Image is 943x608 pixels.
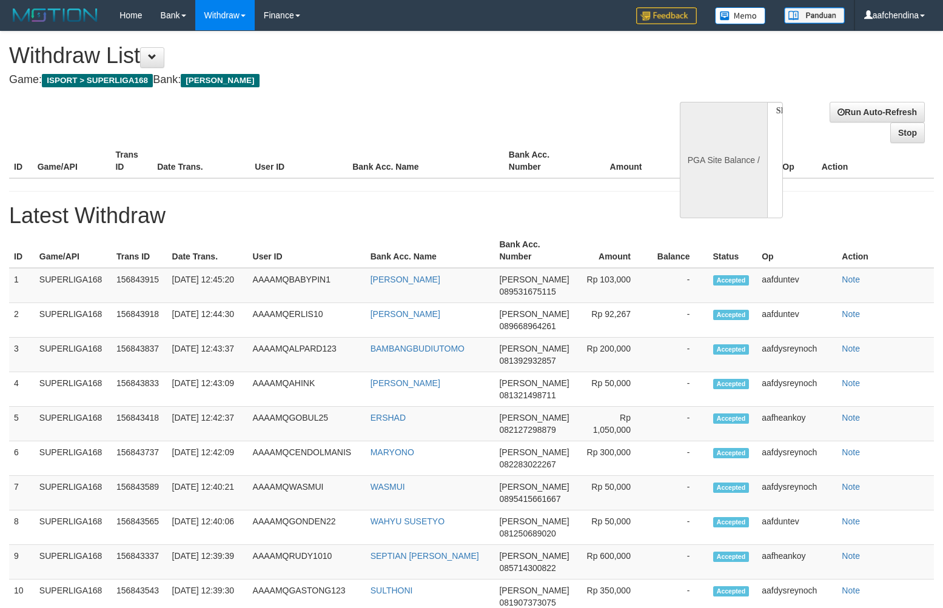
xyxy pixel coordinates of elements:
[842,275,860,284] a: Note
[371,551,479,561] a: SEPTIAN [PERSON_NAME]
[579,372,649,407] td: Rp 50,000
[167,303,248,338] td: [DATE] 12:44:30
[371,275,440,284] a: [PERSON_NAME]
[837,233,934,268] th: Action
[579,233,649,268] th: Amount
[680,102,767,218] div: PGA Site Balance /
[366,233,495,268] th: Bank Acc. Name
[9,144,33,178] th: ID
[112,510,167,545] td: 156843565
[248,441,366,476] td: AAAAMQCENDOLMANIS
[371,344,465,353] a: BAMBANGBUDIUTOMO
[167,510,248,545] td: [DATE] 12:40:06
[842,516,860,526] a: Note
[499,586,569,595] span: [PERSON_NAME]
[35,338,112,372] td: SUPERLIGA168
[112,268,167,303] td: 156843915
[112,407,167,441] td: 156843418
[842,551,860,561] a: Note
[112,233,167,268] th: Trans ID
[499,447,569,457] span: [PERSON_NAME]
[9,6,101,24] img: MOTION_logo.png
[579,338,649,372] td: Rp 200,000
[9,510,35,545] td: 8
[167,268,248,303] td: [DATE] 12:45:20
[499,378,569,388] span: [PERSON_NAME]
[112,303,167,338] td: 156843918
[649,372,708,407] td: -
[649,545,708,580] td: -
[499,275,569,284] span: [PERSON_NAME]
[757,233,837,268] th: Op
[167,441,248,476] td: [DATE] 12:42:09
[112,372,167,407] td: 156843833
[42,74,153,87] span: ISPORT > SUPERLIGA168
[579,303,649,338] td: Rp 92,267
[649,441,708,476] td: -
[112,441,167,476] td: 156843737
[371,516,445,526] a: WAHYU SUSETYO
[649,476,708,510] td: -
[371,447,414,457] a: MARYONO
[248,510,366,545] td: AAAAMQGONDEN22
[499,413,569,423] span: [PERSON_NAME]
[33,144,111,178] th: Game/API
[890,122,925,143] a: Stop
[713,275,750,286] span: Accepted
[248,372,366,407] td: AAAAMQAHINK
[494,233,579,268] th: Bank Acc. Number
[110,144,152,178] th: Trans ID
[713,344,750,355] span: Accepted
[499,344,569,353] span: [PERSON_NAME]
[757,338,837,372] td: aafdysreynoch
[9,476,35,510] td: 7
[757,372,837,407] td: aafdysreynoch
[713,379,750,389] span: Accepted
[248,338,366,372] td: AAAAMQALPARD123
[579,476,649,510] td: Rp 50,000
[842,447,860,457] a: Note
[842,309,860,319] a: Note
[757,545,837,580] td: aafheankoy
[248,476,366,510] td: AAAAMQWASMUI
[830,102,925,122] a: Run Auto-Refresh
[649,303,708,338] td: -
[757,510,837,545] td: aafduntev
[250,144,347,178] th: User ID
[167,233,248,268] th: Date Trans.
[504,144,582,178] th: Bank Acc. Number
[649,233,708,268] th: Balance
[371,309,440,319] a: [PERSON_NAME]
[9,338,35,372] td: 3
[499,390,555,400] span: 081321498711
[713,517,750,527] span: Accepted
[112,545,167,580] td: 156843337
[649,407,708,441] td: -
[713,586,750,596] span: Accepted
[181,74,259,87] span: [PERSON_NAME]
[35,233,112,268] th: Game/API
[579,510,649,545] td: Rp 50,000
[371,482,405,492] a: WASMUI
[784,7,845,24] img: panduan.png
[499,287,555,296] span: 089531675115
[499,309,569,319] span: [PERSON_NAME]
[757,407,837,441] td: aafheankoy
[167,338,248,372] td: [DATE] 12:43:37
[499,482,569,492] span: [PERSON_NAME]
[499,321,555,331] span: 089668964261
[9,545,35,580] td: 9
[842,413,860,423] a: Note
[248,268,366,303] td: AAAAMQBABYPIN1
[167,407,248,441] td: [DATE] 12:42:37
[708,233,757,268] th: Status
[9,441,35,476] td: 6
[582,144,660,178] th: Amount
[167,545,248,580] td: [DATE] 12:39:39
[35,545,112,580] td: SUPERLIGA168
[35,268,112,303] td: SUPERLIGA168
[371,413,406,423] a: ERSHAD
[248,545,366,580] td: AAAAMQRUDY1010
[649,268,708,303] td: -
[660,144,731,178] th: Balance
